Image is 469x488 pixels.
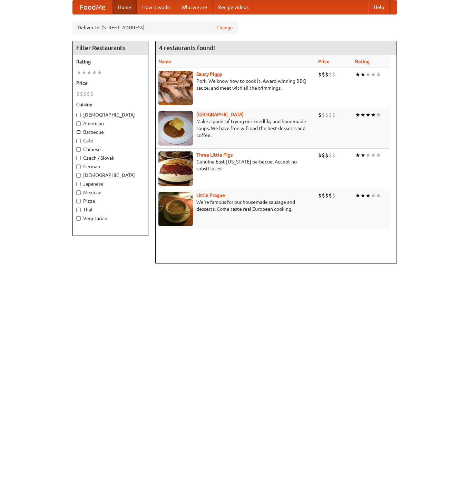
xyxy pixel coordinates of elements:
[318,192,322,199] li: $
[365,71,371,78] li: ★
[318,71,322,78] li: $
[76,199,81,203] input: Pizza
[325,71,329,78] li: $
[76,101,145,108] h5: Cuisine
[76,120,145,127] label: American
[76,146,145,153] label: Chinese
[76,180,145,187] label: Japanese
[76,216,81,221] input: Vegetarian
[76,139,81,143] input: Cafe
[318,111,322,119] li: $
[371,151,376,159] li: ★
[76,163,145,170] label: German
[322,71,325,78] li: $
[355,192,360,199] li: ★
[329,192,332,199] li: $
[322,151,325,159] li: $
[368,0,390,14] a: Help
[87,69,92,76] li: ★
[376,151,381,159] li: ★
[76,215,145,222] label: Vegetarian
[322,192,325,199] li: $
[73,41,148,55] h4: Filter Restaurants
[158,111,193,146] img: czechpoint.jpg
[76,121,81,126] input: American
[322,111,325,119] li: $
[360,151,365,159] li: ★
[76,111,145,118] label: [DEMOGRAPHIC_DATA]
[158,59,171,64] a: Name
[196,112,244,117] b: [GEOGRAPHIC_DATA]
[360,192,365,199] li: ★
[196,71,222,77] a: Saucy Piggy
[376,71,381,78] li: ★
[158,199,313,212] p: We're famous for our housemade sausage and desserts. Come taste real European cooking.
[76,147,81,152] input: Chinese
[371,111,376,119] li: ★
[213,0,254,14] a: Recipe videos
[76,198,145,205] label: Pizza
[76,80,145,87] h5: Price
[76,173,81,178] input: [DEMOGRAPHIC_DATA]
[158,78,313,91] p: Pork. We know how to cook it. Award-winning BBQ sauce, and meat with all the trimmings.
[76,129,145,136] label: Barbecue
[76,155,145,161] label: Czech / Slovak
[76,206,145,213] label: Thai
[76,156,81,160] input: Czech / Slovak
[332,151,335,159] li: $
[72,21,238,34] div: Deliver to: [STREET_ADDRESS]
[371,71,376,78] li: ★
[159,44,215,51] ng-pluralize: 4 restaurants found!
[325,111,329,119] li: $
[81,69,87,76] li: ★
[360,71,365,78] li: ★
[158,158,313,172] p: Genuine East [US_STATE] barbecue. Accept no substitutes!
[371,192,376,199] li: ★
[176,0,213,14] a: Who we are
[76,172,145,179] label: [DEMOGRAPHIC_DATA]
[76,113,81,117] input: [DEMOGRAPHIC_DATA]
[113,0,137,14] a: Home
[83,90,87,98] li: $
[97,69,102,76] li: ★
[92,69,97,76] li: ★
[90,90,94,98] li: $
[332,71,335,78] li: $
[196,192,225,198] a: Little Prague
[76,182,81,186] input: Japanese
[376,111,381,119] li: ★
[332,192,335,199] li: $
[76,137,145,144] label: Cafe
[355,71,360,78] li: ★
[216,24,233,31] a: Change
[76,58,145,65] h5: Rating
[80,90,83,98] li: $
[158,192,193,226] img: littleprague.jpg
[355,59,370,64] a: Rating
[329,111,332,119] li: $
[318,59,330,64] a: Price
[360,111,365,119] li: ★
[196,152,233,158] a: Three Little Pigs
[325,192,329,199] li: $
[76,189,145,196] label: Mexican
[365,192,371,199] li: ★
[329,71,332,78] li: $
[332,111,335,119] li: $
[137,0,176,14] a: How it works
[87,90,90,98] li: $
[76,165,81,169] input: German
[365,151,371,159] li: ★
[158,118,313,139] p: Make a point of trying our knedlíky and homemade soups. We have free wifi and the best desserts a...
[376,192,381,199] li: ★
[76,90,80,98] li: $
[318,151,322,159] li: $
[76,69,81,76] li: ★
[76,208,81,212] input: Thai
[76,130,81,135] input: Barbecue
[355,151,360,159] li: ★
[158,151,193,186] img: littlepigs.jpg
